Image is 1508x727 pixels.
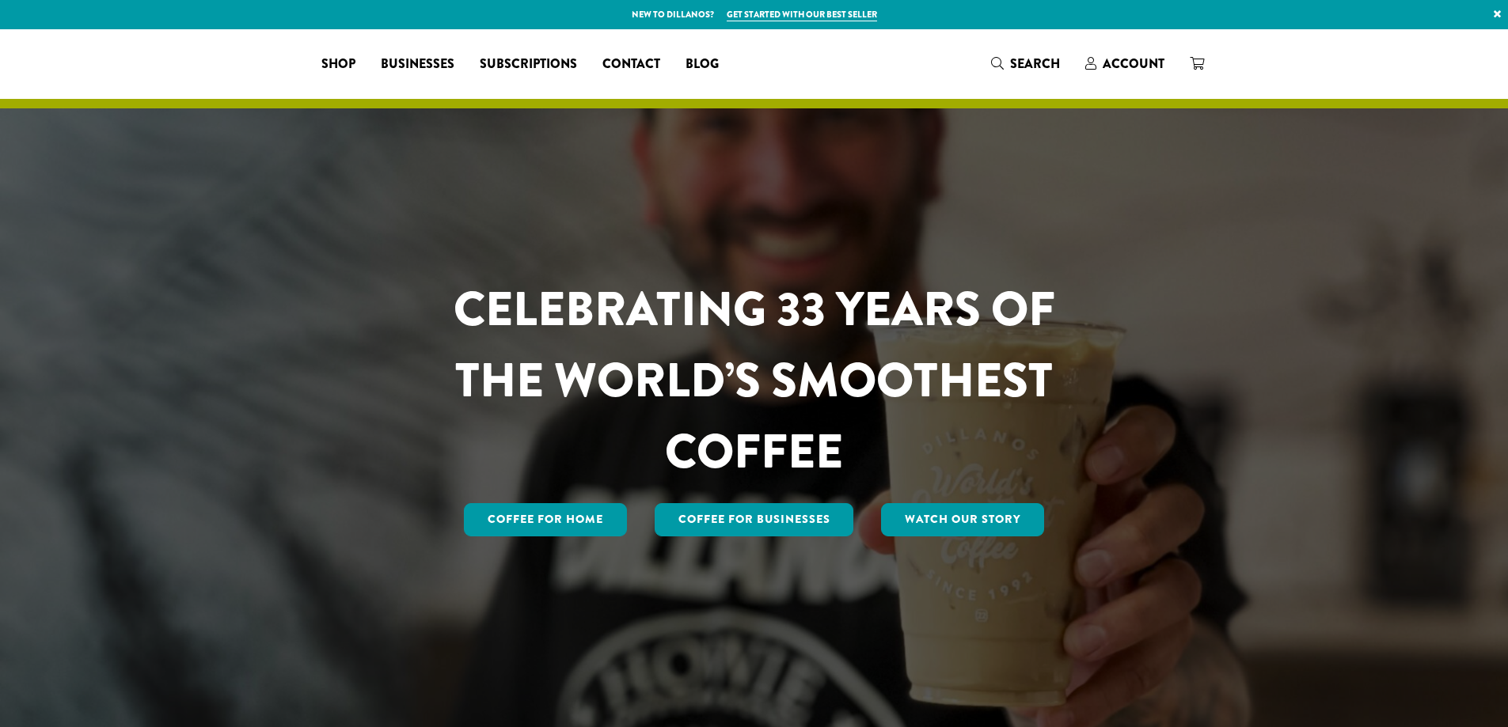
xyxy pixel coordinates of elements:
a: Shop [309,51,368,77]
a: Get started with our best seller [727,8,877,21]
span: Businesses [381,55,454,74]
span: Contact [602,55,660,74]
span: Blog [686,55,719,74]
span: Account [1103,55,1164,73]
h1: CELEBRATING 33 YEARS OF THE WORLD’S SMOOTHEST COFFEE [407,274,1102,487]
a: Search [978,51,1073,77]
span: Search [1010,55,1060,73]
a: Coffee for Home [464,503,627,536]
span: Shop [321,55,355,74]
a: Coffee For Businesses [655,503,854,536]
span: Subscriptions [480,55,577,74]
a: Watch Our Story [881,503,1044,536]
